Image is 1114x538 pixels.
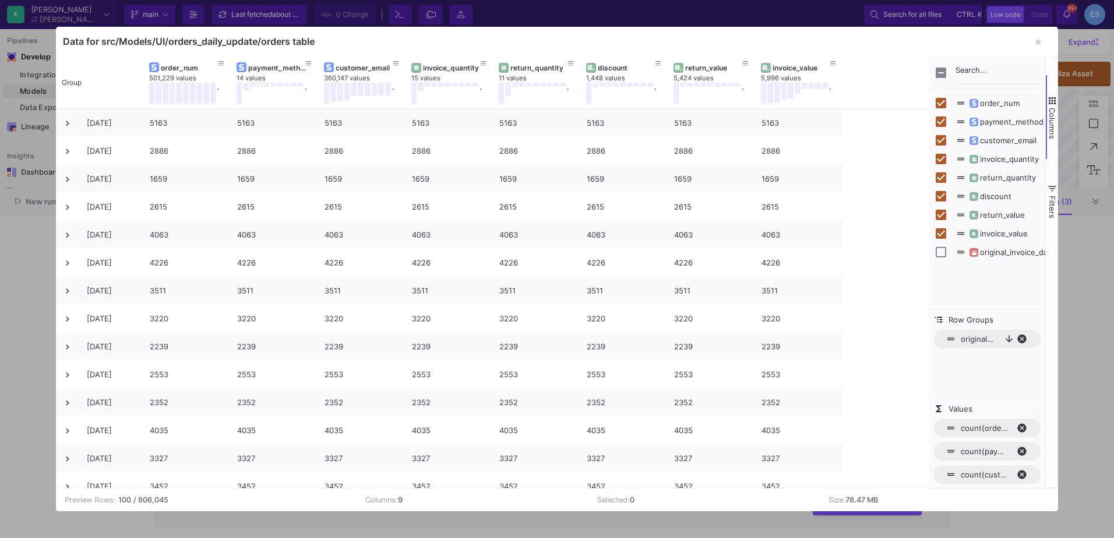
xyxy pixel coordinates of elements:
[237,137,312,165] div: 2886
[949,404,972,413] span: Values
[412,361,487,388] div: 2553
[762,165,836,193] div: 1659
[762,249,836,277] div: 4226
[150,137,224,165] div: 2886
[398,495,403,504] b: 9
[674,249,749,277] div: 4226
[968,192,1011,201] span: discount
[773,63,830,72] div: invoice_value
[674,193,749,221] div: 2615
[674,74,761,83] div: 5,424 values
[762,137,836,165] div: 2886
[587,277,661,305] div: 3511
[237,361,312,388] div: 2553
[674,137,749,165] div: 2886
[133,494,168,505] b: / 806,045
[929,243,1045,261] div: original_invoice_date Column
[674,473,749,500] div: 3452
[325,277,399,305] div: 3511
[237,74,324,83] div: 14 values
[587,249,661,277] div: 4226
[499,333,574,360] div: 2239
[762,445,836,472] div: 3327
[1048,108,1057,139] span: Columns
[150,305,224,332] div: 3220
[845,495,878,504] b: 78.47 MB
[237,193,312,221] div: 2615
[217,83,219,104] div: .
[325,193,399,221] div: 2615
[412,109,487,137] div: 5163
[949,315,993,324] span: Row Groups
[412,277,487,305] div: 3511
[87,305,136,332] div: [DATE]
[237,249,312,277] div: 4226
[968,98,1020,108] span: order_num
[305,83,306,104] div: .
[87,361,136,388] div: [DATE]
[587,221,661,249] div: 4063
[961,447,1010,456] span: count(payment_method)
[762,473,836,500] div: 3452
[654,83,656,104] div: .
[674,221,749,249] div: 4063
[411,74,499,83] div: 15 values
[929,325,1045,399] div: Row Groups
[412,389,487,416] div: 2352
[587,137,661,165] div: 2886
[929,224,1045,243] div: invoice_value Column
[929,187,1045,206] div: discount Column
[336,63,393,72] div: customer_email
[929,206,1045,224] div: return_value Column
[412,445,487,472] div: 3327
[325,389,399,416] div: 2352
[480,83,481,104] div: .
[237,333,312,360] div: 2239
[412,249,487,277] div: 4226
[762,361,836,388] div: 2553
[325,221,399,249] div: 4063
[762,333,836,360] div: 2239
[87,165,136,193] div: [DATE]
[929,168,1045,187] div: return_quantity Column
[412,221,487,249] div: 4063
[150,193,224,221] div: 2615
[412,193,487,221] div: 2615
[968,173,1036,182] span: return_quantity
[87,473,136,500] div: [DATE]
[762,389,836,416] div: 2352
[587,389,661,416] div: 2352
[968,210,1025,220] span: return_value
[237,473,312,500] div: 3452
[324,74,411,83] div: 360,147 values
[499,221,574,249] div: 4063
[150,417,224,444] div: 4035
[630,495,634,504] b: 0
[674,305,749,332] div: 3220
[674,333,749,360] div: 2239
[933,330,1041,348] span: original_invoice_date, descending. Press ENTER to sort. Press DELETE to remove
[248,63,306,72] div: payment_method
[674,109,749,137] div: 5163
[499,473,574,500] div: 3452
[742,83,743,104] div: .
[87,221,136,249] div: [DATE]
[87,445,136,472] div: [DATE]
[499,109,574,137] div: 5163
[87,333,136,360] div: [DATE]
[325,109,399,137] div: 5163
[412,473,487,500] div: 3452
[1048,196,1057,218] span: Filters
[150,333,224,360] div: 2239
[237,165,312,193] div: 1659
[150,473,224,500] div: 3452
[929,131,1045,150] div: customer_email Column
[674,389,749,416] div: 2352
[567,83,569,104] div: .
[933,419,1041,437] span: count of order_num. Press ENTER to change the aggregation type. Press DELETE to remove
[762,193,836,221] div: 2615
[412,333,487,360] div: 2239
[325,361,399,388] div: 2553
[961,334,995,344] span: original_invoice_date
[762,417,836,444] div: 4035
